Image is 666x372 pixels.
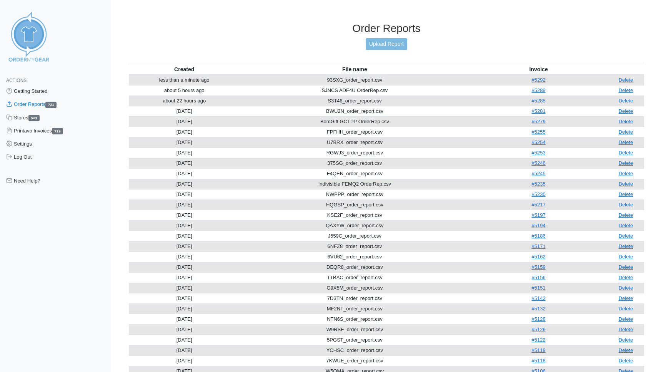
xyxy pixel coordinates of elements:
a: #5285 [531,98,545,104]
a: Delete [619,139,633,145]
span: Actions [6,78,27,83]
a: Delete [619,181,633,187]
a: #5292 [531,77,545,83]
td: HQGSP_order_report.csv [240,199,470,210]
a: #5217 [531,202,545,208]
a: Delete [619,337,633,343]
a: #5126 [531,327,545,332]
td: SJNCS ADF4U OrderRep.csv [240,85,470,96]
a: Delete [619,223,633,228]
span: 719 [52,128,63,134]
td: [DATE] [129,231,240,241]
td: [DATE] [129,345,240,355]
a: Delete [619,275,633,280]
td: 5PGST_order_report.csv [240,335,470,345]
td: [DATE] [129,168,240,179]
a: #5186 [531,233,545,239]
a: #5132 [531,306,545,312]
td: 93SXG_order_report.csv [240,75,470,85]
a: #5197 [531,212,545,218]
a: #5119 [531,347,545,353]
a: #5162 [531,254,545,260]
td: QAXYW_order_report.csv [240,220,470,231]
td: J559C_order_report.csv [240,231,470,241]
td: [DATE] [129,335,240,345]
a: #5253 [531,150,545,156]
td: [DATE] [129,324,240,335]
td: NWPPP_order_report.csv [240,189,470,199]
td: [DATE] [129,179,240,189]
td: 6VU62_order_report.csv [240,251,470,262]
a: Delete [619,87,633,93]
a: Delete [619,295,633,301]
td: [DATE] [129,220,240,231]
td: [DATE] [129,251,240,262]
td: [DATE] [129,137,240,147]
a: #5128 [531,316,545,322]
a: Delete [619,150,633,156]
td: [DATE] [129,158,240,168]
td: W9RSF_order_report.csv [240,324,470,335]
td: RGWJ3_order_report.csv [240,147,470,158]
td: [DATE] [129,189,240,199]
td: 7KWUE_order_report.csv [240,355,470,366]
td: 375SG_order_report.csv [240,158,470,168]
a: Delete [619,243,633,249]
a: #5279 [531,119,545,124]
a: Delete [619,98,633,104]
td: [DATE] [129,272,240,283]
a: Delete [619,129,633,135]
td: BomGift GCTPP OrderRep.csv [240,116,470,127]
td: G9X5M_order_report.csv [240,283,470,293]
td: [DATE] [129,147,240,158]
td: [DATE] [129,262,240,272]
a: Delete [619,285,633,291]
a: Delete [619,306,633,312]
a: Delete [619,77,633,83]
td: [DATE] [129,210,240,220]
td: TTBAC_order_report.csv [240,272,470,283]
a: Delete [619,327,633,332]
td: [DATE] [129,293,240,303]
a: #5171 [531,243,545,249]
a: #5122 [531,337,545,343]
td: S3T46_order_report.csv [240,96,470,106]
a: Delete [619,264,633,270]
td: 6NFZ8_order_report.csv [240,241,470,251]
a: #5156 [531,275,545,280]
td: F4QEN_order_report.csv [240,168,470,179]
a: Delete [619,119,633,124]
td: DEQR8_order_report.csv [240,262,470,272]
a: Delete [619,316,633,322]
a: #5118 [531,358,545,364]
span: 721 [45,102,57,108]
td: U7BRX_order_report.csv [240,137,470,147]
td: KSE2F_order_report.csv [240,210,470,220]
td: MF2NT_order_report.csv [240,303,470,314]
a: #5151 [531,285,545,291]
a: Delete [619,171,633,176]
td: NTN6S_order_report.csv [240,314,470,324]
a: Delete [619,347,633,353]
td: [DATE] [129,314,240,324]
td: less than a minute ago [129,75,240,85]
td: 7D3TN_order_report.csv [240,293,470,303]
a: #5245 [531,171,545,176]
a: #5289 [531,87,545,93]
a: Upload Report [366,38,407,50]
td: about 5 hours ago [129,85,240,96]
span: 543 [28,115,40,121]
a: Delete [619,358,633,364]
th: File name [240,64,470,75]
a: #5194 [531,223,545,228]
a: #5142 [531,295,545,301]
td: [DATE] [129,106,240,116]
a: Delete [619,233,633,239]
a: Delete [619,212,633,218]
td: [DATE] [129,116,240,127]
td: [DATE] [129,283,240,293]
h3: Order Reports [129,22,644,35]
th: Invoice [470,64,608,75]
td: [DATE] [129,355,240,366]
a: #5230 [531,191,545,197]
